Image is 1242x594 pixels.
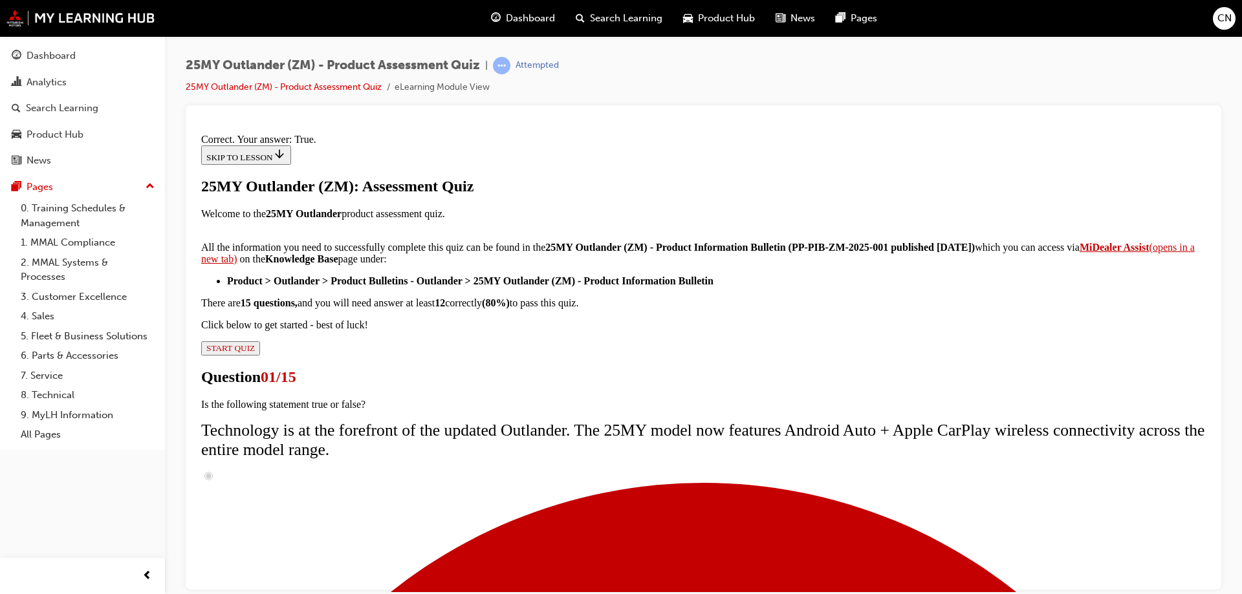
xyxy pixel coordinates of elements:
span: Dashboard [506,11,555,26]
div: Correct. Your answer: True. [5,5,1010,17]
div: Product Hub [27,127,83,142]
span: learningRecordVerb_ATTEMPT-icon [493,57,510,74]
strong: (80%) [286,169,314,180]
a: guage-iconDashboard [481,5,565,32]
a: pages-iconPages [825,5,888,32]
li: eLearning Module View [395,80,490,95]
a: 25MY Outlander (ZM) - Product Assessment Quiz [186,81,382,92]
div: Pages [27,180,53,195]
span: | [485,58,488,73]
span: search-icon [576,10,585,27]
span: Technology is at the forefront of the updated Outlander. The 25MY model now features Android Auto... [5,292,1008,330]
strong: > Product Bulletins - Outlander > 25MY Outlander (ZM) - Product Information Bulletin [126,147,517,158]
a: All Pages [16,425,160,445]
span: CN [1217,11,1232,26]
span: search-icon [12,103,21,114]
span: News [790,11,815,26]
div: Search Learning [26,101,98,116]
span: (opens in a new tab) [5,113,999,136]
span: news-icon [776,10,785,27]
a: 1. MMAL Compliance [16,233,160,253]
span: news-icon [12,155,21,167]
span: chart-icon [12,77,21,89]
span: 25MY Outlander (ZM) - Product Assessment Quiz [186,58,480,73]
strong: (PP-PIB-ZM-2025-001 published [DATE]) [593,113,779,124]
strong: MiDealer Assist [884,113,953,124]
a: News [5,149,160,173]
span: up-icon [146,178,155,195]
a: 2. MMAL Systems & Processes [16,253,160,287]
span: Product Hub [698,11,755,26]
button: Pages [5,175,160,199]
strong: 25MY Outlander [70,80,146,90]
span: prev-icon [142,568,152,584]
a: 4. Sales [16,306,160,326]
a: 8. Technical [16,385,160,405]
h1: Question 1 of 15 [5,240,1010,257]
a: Product Hub [5,123,160,147]
div: Analytics [27,75,67,90]
div: Dashboard [27,48,76,63]
strong: Product > Outlander [31,147,124,158]
span: pages-icon [836,10,845,27]
span: Question [5,240,65,257]
a: 6. Parts & Accessories [16,346,160,366]
div: 25MY Outlander (ZM): Assessment Quiz [5,49,1010,67]
strong: 25MY Outlander (ZM) - Product Information Bulletin [349,113,589,124]
div: Attempted [516,59,559,72]
a: Analytics [5,70,160,94]
span: SKIP TO LESSON [10,24,90,34]
span: START QUIZ [10,215,59,224]
strong: Knowledge Base [69,125,142,136]
button: SKIP TO LESSON [5,17,95,36]
span: pages-icon [12,182,21,193]
span: 01/15 [65,240,100,257]
button: CN [1213,7,1236,30]
a: news-iconNews [765,5,825,32]
a: Dashboard [5,44,160,68]
strong: 12 [239,169,249,180]
span: Pages [851,11,877,26]
p: Click below to get started - best of luck! [5,191,1010,202]
img: mmal [6,10,155,27]
p: All the information you need to successfully complete this quiz can be found in the which you can... [5,101,1010,136]
div: News [27,153,51,168]
a: 7. Service [16,366,160,386]
a: 5. Fleet & Business Solutions [16,326,160,346]
span: car-icon [683,10,693,27]
span: guage-icon [491,10,501,27]
p: Is the following statement true or false? [5,270,1010,282]
p: There are and you will need answer at least correctly to pass this quiz. [5,169,1010,180]
a: 0. Training Schedules & Management [16,198,160,233]
a: Search Learning [5,96,160,120]
strong: 15 questions, [45,169,102,180]
a: 3. Customer Excellence [16,287,160,307]
span: Search Learning [590,11,662,26]
a: search-iconSearch Learning [565,5,673,32]
span: guage-icon [12,50,21,62]
a: 9. MyLH Information [16,405,160,425]
button: DashboardAnalyticsSearch LearningProduct HubNews [5,41,160,175]
a: car-iconProduct Hub [673,5,765,32]
span: car-icon [12,129,21,141]
p: Welcome to the product assessment quiz. [5,80,1010,91]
